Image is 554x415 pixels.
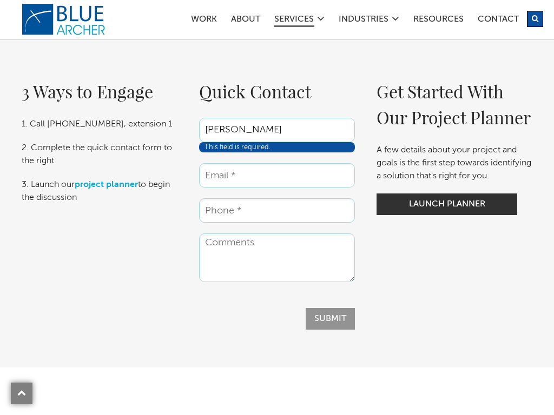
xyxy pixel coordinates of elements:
[199,78,355,104] h2: Quick Contact
[413,15,464,26] a: Resources
[199,118,355,142] input: Name *
[190,15,217,26] a: Work
[22,78,177,104] h2: 3 Ways to Engage
[477,15,519,26] a: Contact
[22,142,177,168] p: 2. Complete the quick contact form to the right
[338,15,389,26] a: Industries
[230,15,261,26] a: ABOUT
[274,15,314,27] a: SERVICES
[199,142,355,152] div: This field is required.
[199,163,355,188] input: Email *
[22,3,108,36] a: logo
[377,193,517,215] a: Launch Planner
[199,198,355,223] input: Phone *
[377,144,532,183] p: A few details about your project and goals is the first step towards identifying a solution that'...
[306,308,355,330] input: Submit
[22,118,177,131] p: 1. Call [PHONE_NUMBER], extension 1
[377,78,532,130] h2: Get Started With Our Project Planner
[22,178,177,204] p: 3. Launch our to begin the discussion
[75,180,138,189] a: project planner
